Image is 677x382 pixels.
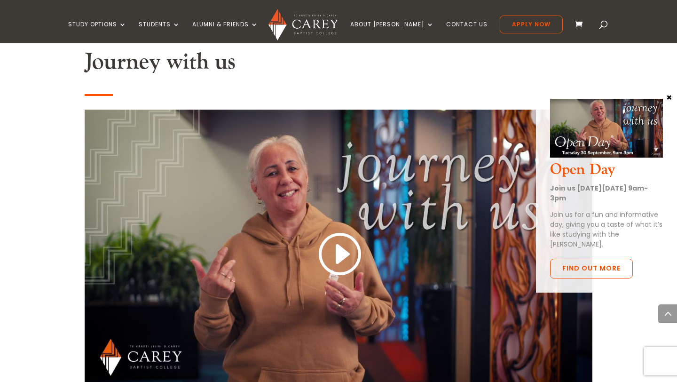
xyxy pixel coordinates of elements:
[446,21,488,43] a: Contact Us
[550,150,663,160] a: Open Day Oct 2025
[550,259,633,279] a: Find out more
[139,21,180,43] a: Students
[664,93,674,101] button: Close
[550,183,648,203] strong: Join us [DATE][DATE] 9am-3pm
[192,21,258,43] a: Alumni & Friends
[68,21,126,43] a: Study Options
[268,9,338,40] img: Carey Baptist College
[85,48,592,80] h2: Journey with us
[550,161,663,183] h3: Open Day
[350,21,434,43] a: About [PERSON_NAME]
[500,16,563,33] a: Apply Now
[550,210,663,249] p: Join us for a fun and informative day, giving you a taste of what it’s like studying with the [PE...
[550,99,663,158] img: Open Day Oct 2025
